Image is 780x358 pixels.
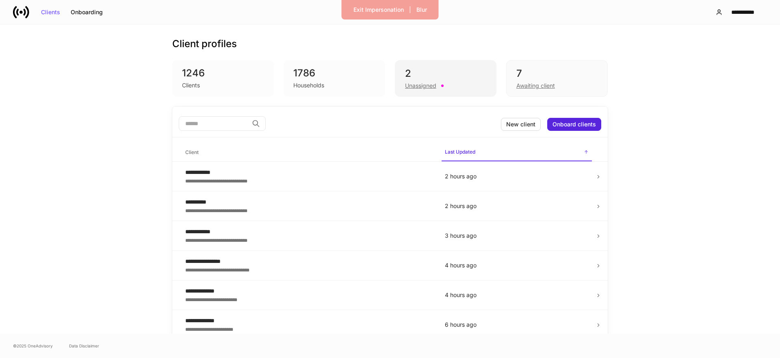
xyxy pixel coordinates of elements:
div: Clients [41,9,60,15]
span: © 2025 OneAdvisory [13,343,53,349]
button: Onboard clients [547,118,601,131]
div: Households [293,81,324,89]
p: 3 hours ago [445,232,589,240]
div: Awaiting client [516,82,555,90]
button: Clients [36,6,65,19]
div: Unassigned [405,82,436,90]
div: 7 [516,67,598,80]
div: Exit Impersonation [353,7,404,13]
span: Last Updated [442,144,592,161]
h6: Client [185,148,199,156]
h3: Client profiles [172,37,237,50]
a: Data Disclaimer [69,343,99,349]
h6: Last Updated [445,148,475,156]
div: Blur [416,7,427,13]
p: 6 hours ago [445,321,589,329]
button: Onboarding [65,6,108,19]
div: 1246 [182,67,264,80]
p: 4 hours ago [445,291,589,299]
div: New client [506,122,535,127]
button: Exit Impersonation [348,3,409,16]
div: 2 [405,67,486,80]
div: 2Unassigned [395,60,496,97]
p: 4 hours ago [445,261,589,269]
div: Onboarding [71,9,103,15]
button: New client [501,118,541,131]
p: 2 hours ago [445,202,589,210]
div: 7Awaiting client [506,60,608,97]
p: 2 hours ago [445,172,589,180]
div: Onboard clients [552,122,596,127]
span: Client [182,144,435,161]
div: 1786 [293,67,375,80]
button: Blur [411,3,432,16]
div: Clients [182,81,200,89]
